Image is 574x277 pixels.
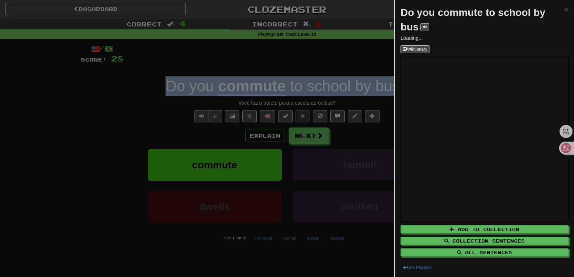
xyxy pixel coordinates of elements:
[564,5,569,13] span: ×
[401,225,569,233] button: Add to Collection
[401,237,569,245] button: Collection Sentences
[401,7,545,33] strong: Do you commute to school by bus
[401,45,430,53] button: Wiktionary
[564,5,569,13] button: Close
[401,34,569,42] p: Loading...
[401,264,434,272] button: Use Popover
[401,248,569,256] button: All Sentences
